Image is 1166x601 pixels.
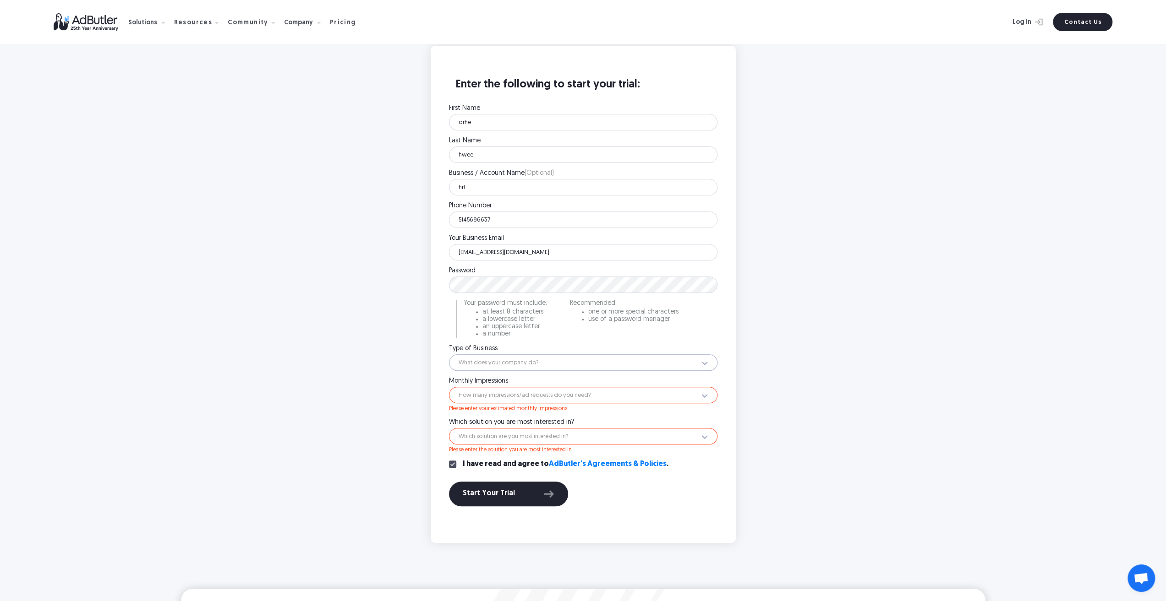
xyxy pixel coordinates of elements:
[174,8,226,37] div: Resources
[449,403,717,412] div: Please enter your estimated monthly impressions
[525,170,554,177] span: (Optional)
[988,13,1047,31] a: Log In
[570,300,679,307] p: Recommended:
[463,460,668,468] label: I have read and agree to .
[449,78,717,101] h3: Enter the following to start your trial:
[284,20,313,26] div: Company
[449,444,717,453] div: Please enter the solution you are most interested in
[284,8,328,37] div: Company
[482,316,547,323] li: a lowercase letter
[330,20,356,26] div: Pricing
[482,324,547,330] li: an uppercase letter
[228,8,282,37] div: Community
[174,20,213,26] div: Resources
[549,460,667,468] a: AdButler's Agreements & Policies
[128,8,172,37] div: Solutions
[128,20,157,26] div: Solutions
[464,300,547,307] p: Your password must include:
[449,268,717,274] label: Password
[482,331,547,337] li: a number
[449,105,717,112] label: First Name
[449,203,717,209] label: Phone Number
[449,482,568,506] button: Start Your Trial
[482,309,547,315] li: at least 8 characters
[330,18,364,26] a: Pricing
[228,20,268,26] div: Community
[1128,564,1155,592] div: Open chat
[449,170,717,177] label: Business / Account Name
[449,346,717,352] label: Type of Business
[449,138,717,144] label: Last Name
[588,316,679,323] li: use of a password manager
[449,419,717,426] label: Which solution you are most interested in?
[463,488,554,500] div: Start Your Trial
[449,235,717,242] label: Your Business Email
[1053,13,1112,31] a: Contact Us
[449,378,717,384] label: Monthly Impressions
[588,309,679,315] li: one or more special characters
